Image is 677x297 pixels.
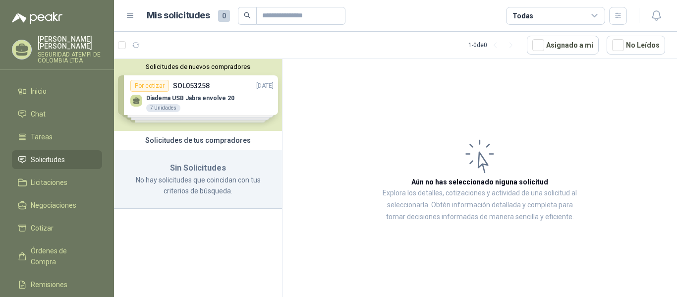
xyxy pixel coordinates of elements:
[31,200,76,211] span: Negociaciones
[12,196,102,215] a: Negociaciones
[147,8,210,23] h1: Mis solicitudes
[126,175,270,196] p: No hay solicitudes que coincidan con tus criterios de búsqueda.
[31,177,67,188] span: Licitaciones
[12,275,102,294] a: Remisiones
[382,187,578,223] p: Explora los detalles, cotizaciones y actividad de una solicitud al seleccionarla. Obtén informaci...
[31,86,47,97] span: Inicio
[468,37,519,53] div: 1 - 0 de 0
[12,12,62,24] img: Logo peakr
[12,105,102,123] a: Chat
[31,223,54,234] span: Cotizar
[118,63,278,70] button: Solicitudes de nuevos compradores
[31,154,65,165] span: Solicitudes
[114,59,282,131] div: Solicitudes de nuevos compradoresPor cotizarSOL053258[DATE] Diadema USB Jabra envolve 207 Unidade...
[12,82,102,101] a: Inicio
[31,109,46,119] span: Chat
[114,131,282,150] div: Solicitudes de tus compradores
[512,10,533,21] div: Todas
[31,245,93,267] span: Órdenes de Compra
[38,36,102,50] p: [PERSON_NAME] [PERSON_NAME]
[12,173,102,192] a: Licitaciones
[12,127,102,146] a: Tareas
[38,52,102,63] p: SEGURIDAD ATEMPI DE COLOMBIA LTDA
[218,10,230,22] span: 0
[527,36,599,55] button: Asignado a mi
[607,36,665,55] button: No Leídos
[411,177,548,187] h3: Aún no has seleccionado niguna solicitud
[12,241,102,271] a: Órdenes de Compra
[31,279,67,290] span: Remisiones
[244,12,251,19] span: search
[31,131,53,142] span: Tareas
[126,162,270,175] h3: Sin Solicitudes
[12,150,102,169] a: Solicitudes
[12,219,102,238] a: Cotizar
